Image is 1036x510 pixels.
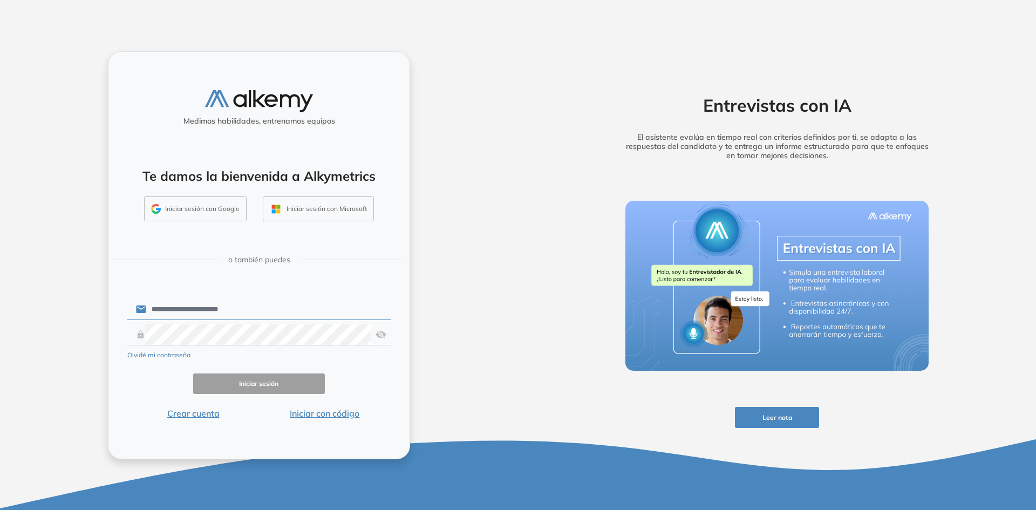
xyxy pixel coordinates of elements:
[376,324,386,345] img: asd
[193,373,325,395] button: Iniciar sesión
[842,385,1036,510] div: Widget de chat
[228,254,290,266] span: o también puedes
[144,196,247,221] button: Iniciar sesión con Google
[113,117,405,126] h5: Medimos habilidades, entrenamos equipos
[259,407,391,420] button: Iniciar con código
[270,203,282,215] img: OUTLOOK_ICON
[122,168,396,184] h4: Te damos la bienvenida a Alkymetrics
[735,407,819,428] button: Leer nota
[205,90,313,112] img: logo-alkemy
[127,350,190,360] button: Olvidé mi contraseña
[127,407,259,420] button: Crear cuenta
[842,385,1036,510] iframe: Chat Widget
[609,133,945,160] h5: El asistente evalúa en tiempo real con criterios definidos por ti, se adapta a las respuestas del...
[625,201,929,371] img: img-more-info
[151,204,161,214] img: GMAIL_ICON
[609,95,945,115] h2: Entrevistas con IA
[263,196,374,221] button: Iniciar sesión con Microsoft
